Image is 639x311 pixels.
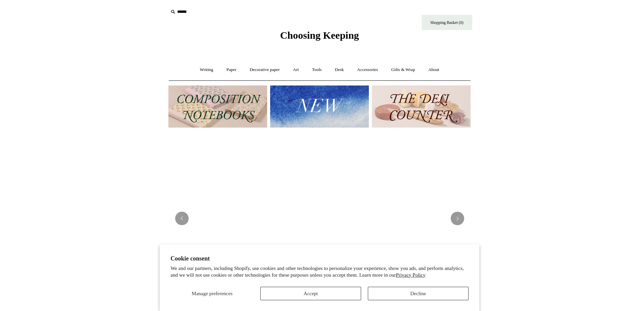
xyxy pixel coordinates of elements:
a: Accessories [351,61,384,79]
a: Paper [220,61,243,79]
a: Decorative paper [244,61,286,79]
button: Decline [368,287,469,300]
button: Next [451,212,464,225]
p: We and our partners, including Shopify, use cookies and other technologies to personalize your ex... [170,265,469,278]
a: Desk [329,61,350,79]
a: Choosing Keeping [280,35,359,40]
a: Writing [194,61,219,79]
a: Shopping Basket (0) [422,15,472,30]
a: Gifts & Wrap [385,61,421,79]
img: 202302 Composition ledgers.jpg__PID:69722ee6-fa44-49dd-a067-31375e5d54ec [168,85,267,128]
a: Art [287,61,305,79]
span: Manage preferences [192,291,232,296]
a: Tools [306,61,328,79]
img: New.jpg__PID:f73bdf93-380a-4a35-bcfe-7823039498e1 [270,85,369,128]
h2: Cookie consent [170,255,469,262]
a: Privacy Policy [396,272,425,278]
span: Choosing Keeping [280,30,359,41]
img: USA PSA .jpg__PID:33428022-6587-48b7-8b57-d7eefc91f15a [168,134,471,303]
button: Accept [260,287,361,300]
button: Previous [175,212,189,225]
a: About [422,61,445,79]
img: The Deli Counter [372,85,471,128]
button: Manage preferences [170,287,254,300]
